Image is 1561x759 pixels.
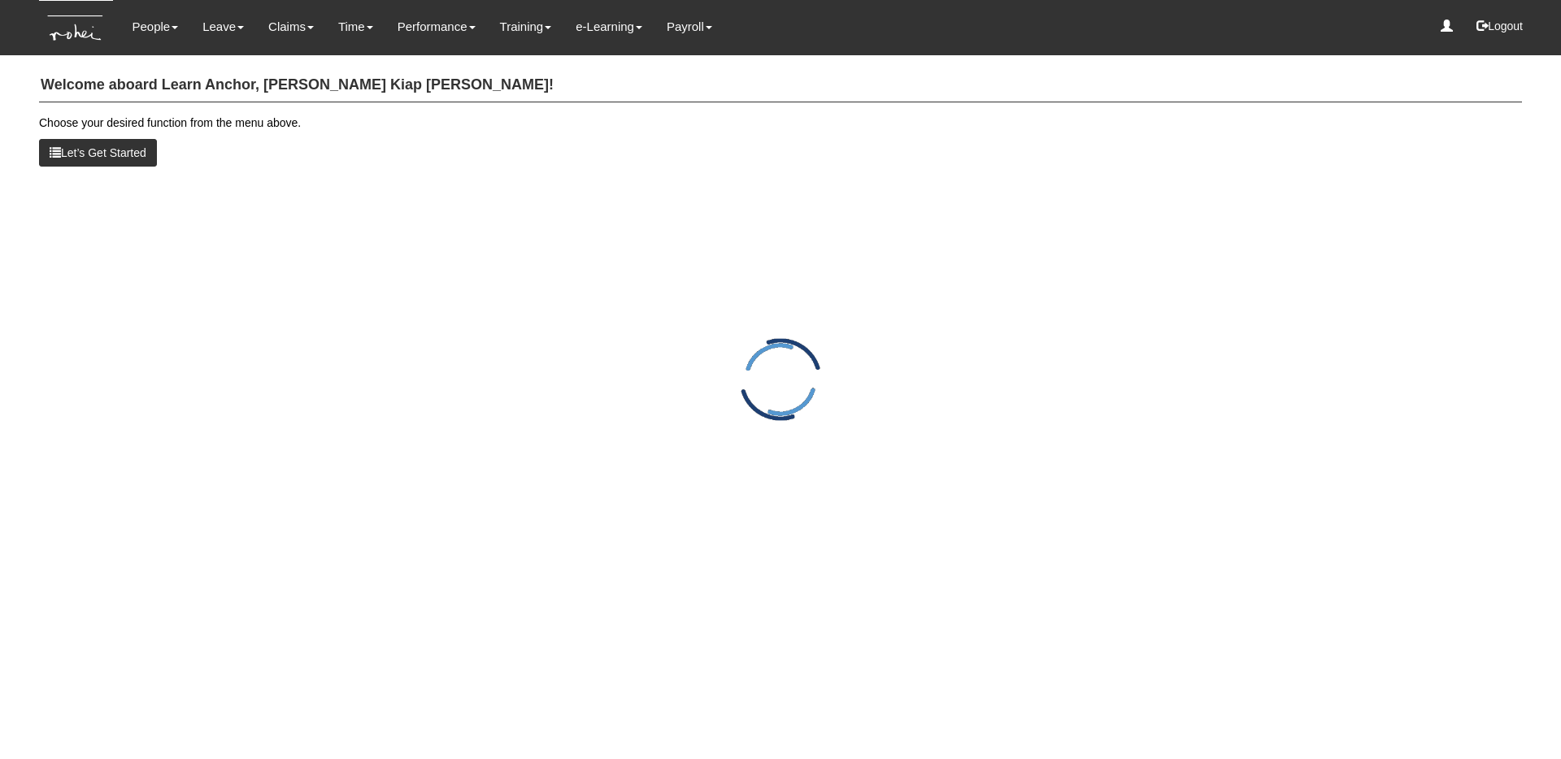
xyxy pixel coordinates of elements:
a: Training [500,8,552,46]
a: Payroll [667,8,712,46]
a: Leave [202,8,244,46]
p: Choose your desired function from the menu above. [39,115,1522,131]
a: People [132,8,178,46]
button: Let’s Get Started [39,139,157,167]
h4: Welcome aboard Learn Anchor, [PERSON_NAME] Kiap [PERSON_NAME]! [39,69,1522,102]
a: Performance [398,8,476,46]
img: KTs7HI1dOZG7tu7pUkOpGGQAiEQAiEQAj0IhBB1wtXDg6BEAiBEAiBEAiB4RGIoBtemSRFIRACIRACIRACIdCLQARdL1w5OAR... [39,1,113,55]
a: e-Learning [576,8,642,46]
a: Time [338,8,373,46]
a: Claims [268,8,314,46]
button: Logout [1465,7,1534,46]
